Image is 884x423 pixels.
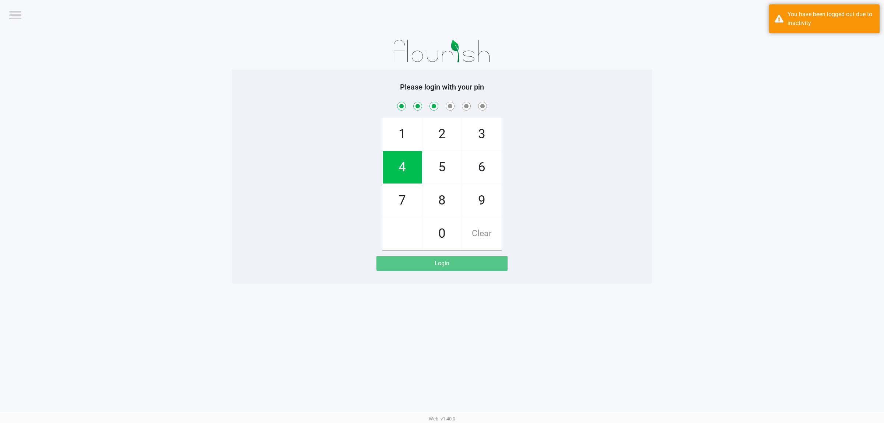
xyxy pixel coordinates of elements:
span: 6 [462,151,501,183]
span: 0 [422,217,462,250]
span: 9 [462,184,501,217]
span: 4 [383,151,422,183]
span: 2 [422,118,462,150]
h5: Please login with your pin [238,83,646,91]
span: 8 [422,184,462,217]
span: 3 [462,118,501,150]
span: 1 [383,118,422,150]
div: You have been logged out due to inactivity [787,10,874,28]
span: 7 [383,184,422,217]
span: Web: v1.40.0 [429,416,455,422]
span: Clear [462,217,501,250]
span: 5 [422,151,462,183]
